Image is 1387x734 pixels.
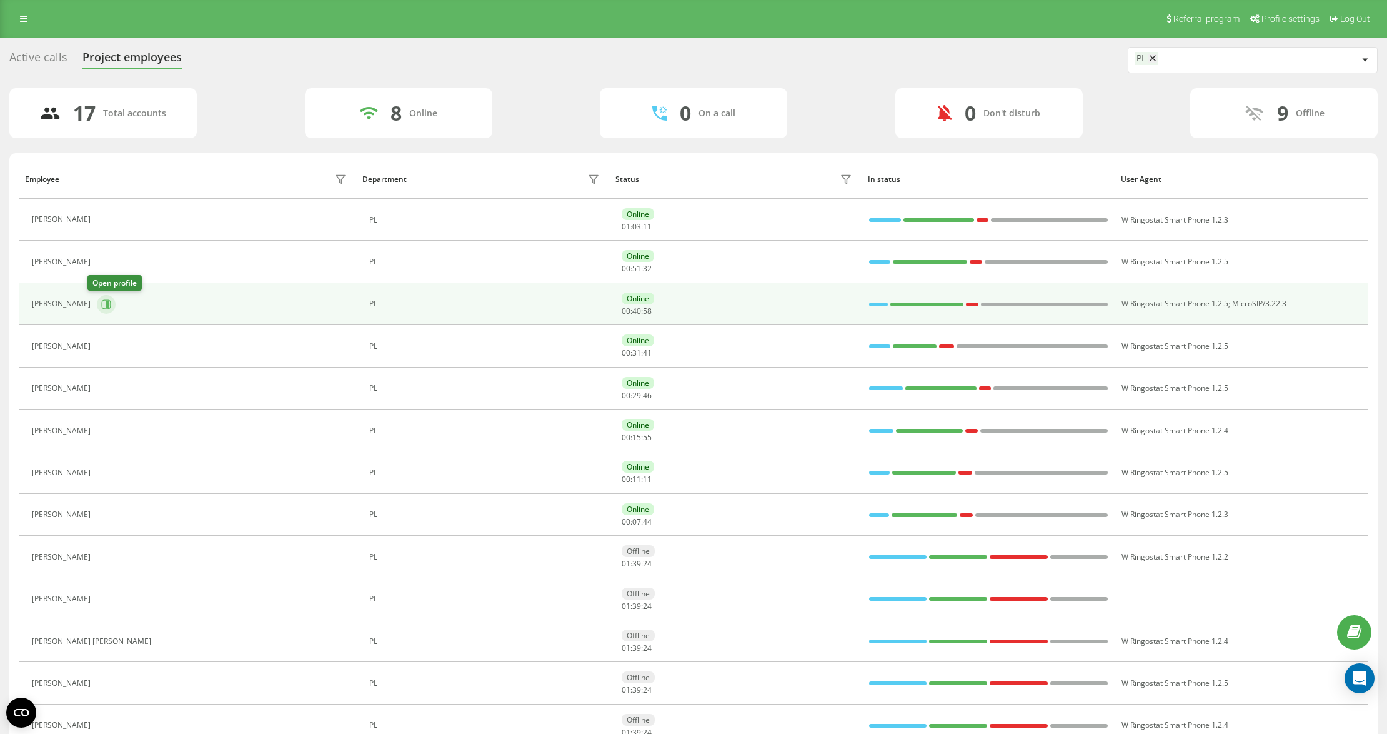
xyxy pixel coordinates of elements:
span: 00 [622,516,630,527]
div: [PERSON_NAME] [32,468,94,477]
div: Don't disturb [983,108,1040,119]
div: PL [369,258,603,266]
div: 0 [965,101,976,125]
span: 03 [632,221,641,232]
div: PL [369,637,603,646]
div: 8 [390,101,402,125]
span: 00 [622,432,630,443]
div: 9 [1277,101,1288,125]
span: W Ringostat Smart Phone 1.2.5 [1121,383,1228,393]
div: [PERSON_NAME] [32,342,94,351]
div: : : [622,349,652,358]
div: Status [615,175,639,184]
div: Online [622,250,654,262]
div: Online [622,419,654,431]
span: 00 [622,306,630,316]
div: [PERSON_NAME] [32,679,94,688]
div: Offline [622,714,655,726]
span: 39 [632,601,641,611]
span: 00 [622,474,630,485]
div: : : [622,686,652,695]
div: Active calls [9,51,67,70]
div: PL [369,342,603,351]
div: [PERSON_NAME] [PERSON_NAME] [32,637,154,646]
div: PL [369,553,603,561]
span: 07 [632,516,641,527]
span: 46 [643,390,652,401]
div: On a call [698,108,735,119]
div: Total accounts [103,108,166,119]
span: 41 [643,348,652,358]
span: 39 [632,643,641,653]
div: Employee [25,175,59,184]
span: 24 [643,685,652,695]
span: 01 [622,558,630,569]
div: : : [622,602,652,611]
div: 0 [680,101,691,125]
div: Offline [622,630,655,641]
span: 39 [632,685,641,695]
span: Referral program [1173,14,1240,24]
div: [PERSON_NAME] [32,384,94,393]
div: [PERSON_NAME] [32,553,94,561]
span: 29 [632,390,641,401]
span: W Ringostat Smart Phone 1.2.5 [1121,341,1228,351]
span: W Ringostat Smart Phone 1.2.4 [1121,425,1228,436]
div: PL [369,595,603,603]
div: Project employees [82,51,182,70]
div: Offline [1296,108,1325,119]
div: PL [369,426,603,435]
div: Offline [622,545,655,557]
span: 32 [643,263,652,274]
span: 24 [643,558,652,569]
span: 00 [622,263,630,274]
span: W Ringostat Smart Phone 1.2.4 [1121,720,1228,730]
span: 11 [632,474,641,485]
div: : : [622,223,652,231]
span: 01 [622,685,630,695]
span: 00 [622,348,630,358]
div: Online [622,334,654,346]
span: 15 [632,432,641,443]
span: 58 [643,306,652,316]
span: 01 [622,221,630,232]
div: 17 [73,101,96,125]
div: PL [369,384,603,393]
span: W Ringostat Smart Phone 1.2.5 [1121,467,1228,478]
div: : : [622,560,652,568]
div: [PERSON_NAME] [32,510,94,519]
span: W Ringostat Smart Phone 1.2.5 [1121,256,1228,267]
div: : : [622,433,652,442]
div: : : [622,518,652,526]
span: 24 [643,643,652,653]
span: W Ringostat Smart Phone 1.2.2 [1121,551,1228,562]
span: W Ringostat Smart Phone 1.2.4 [1121,636,1228,646]
div: [PERSON_NAME] [32,721,94,730]
div: In status [868,175,1109,184]
span: 01 [622,643,630,653]
div: Online [622,293,654,304]
div: PL [1136,53,1146,64]
span: W Ringostat Smart Phone 1.2.3 [1121,509,1228,520]
div: [PERSON_NAME] [32,258,94,266]
span: W Ringostat Smart Phone 1.2.5 [1121,678,1228,688]
div: PL [369,510,603,519]
div: Offline [622,671,655,683]
div: : : [622,264,652,273]
span: MicroSIP/3.22.3 [1232,298,1286,309]
div: Online [409,108,437,119]
span: 11 [643,474,652,485]
span: 00 [622,390,630,401]
div: : : [622,391,652,400]
div: : : [622,475,652,484]
div: : : [622,644,652,653]
div: Online [622,461,654,473]
span: 11 [643,221,652,232]
span: 01 [622,601,630,611]
div: User Agent [1121,175,1362,184]
div: Open profile [87,275,142,291]
div: : : [622,307,652,316]
span: 31 [632,348,641,358]
span: W Ringostat Smart Phone 1.2.3 [1121,214,1228,225]
div: PL [369,468,603,477]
